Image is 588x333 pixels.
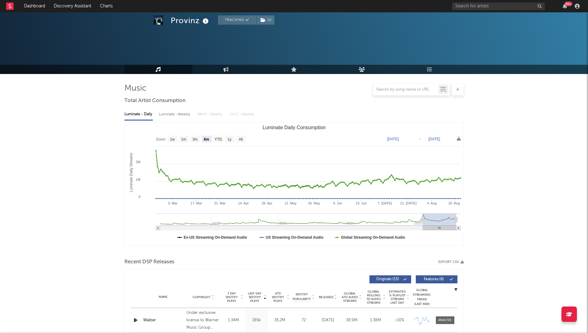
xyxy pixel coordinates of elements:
[265,235,323,240] text: US Streaming On-Demand Audio
[333,201,342,205] text: 9. Jun
[563,4,567,9] button: 99+
[256,15,275,25] span: ( 1 )
[124,109,153,120] div: Luminate - Daily
[156,137,165,142] text: Zoom
[270,317,290,323] div: 35.2M
[184,235,247,240] text: Ex-US Streaming On-Demand Audio
[341,317,362,323] div: 38.9M
[257,15,274,25] button: (1)
[365,317,386,323] div: 1.38M
[356,201,367,205] text: 23. Jun
[261,201,272,205] text: 28. Apr
[452,2,545,10] input: Search for artists
[190,201,202,205] text: 17. Mar
[284,201,297,205] text: 12. May
[247,292,263,303] span: Last Day Spotify Plays
[143,295,184,299] div: Name
[400,201,416,205] text: 21. [DATE]
[143,317,184,323] a: Walzer
[365,290,382,305] span: Global Rolling 7D Audio Streams
[218,15,256,25] button: Tracking
[223,317,244,323] div: 1.34M
[418,137,422,141] text: →
[223,292,240,303] span: 7 Day Spotify Plays
[293,292,311,302] span: Spotify Popularity
[413,288,431,306] div: Global Streaming Trend (Last 60D)
[124,97,186,105] span: Total Artist Consumption
[448,201,460,205] text: 18. Aug
[159,109,191,120] div: Luminate - Weekly
[565,2,572,6] div: 99 +
[186,309,220,331] div: Under exclusive license to Warner Music Group Germany Holding GmbH, © 2025 Provinz GbR [PERSON_NA...
[373,277,402,281] span: Originals ( 53 )
[168,201,177,205] text: 3. Mar
[319,295,333,299] span: Released
[438,260,464,264] button: Export CSV
[136,178,140,181] text: 1M
[238,201,249,205] text: 14. Apr
[369,275,411,283] button: Originals(53)
[427,201,436,205] text: 4. Aug
[170,137,175,142] text: 1w
[318,317,338,323] div: [DATE]
[389,317,410,323] div: ~ 10 %
[262,125,326,130] text: Luminate Daily Consumption
[373,87,438,92] input: Search by song name or URL
[270,292,286,303] span: ATD Spotify Plays
[387,137,399,141] text: [DATE]
[214,137,222,142] text: YTD
[193,295,211,299] span: Copyright
[181,137,186,142] text: 1m
[136,160,140,164] text: 2M
[125,122,464,246] svg: Luminate Daily Consumption
[341,235,405,240] text: Global Streaming On-Demand Audio
[308,201,320,205] text: 26. May
[377,201,392,205] text: 7. [DATE]
[138,195,140,199] text: 0
[129,153,133,192] text: Luminate Daily Streams
[420,277,448,281] span: Features ( 6 )
[416,275,457,283] button: Features(6)
[214,201,226,205] text: 31. Mar
[204,137,209,142] text: 6m
[192,137,198,142] text: 3m
[171,15,210,26] div: Provinz
[293,317,315,323] div: 72
[227,137,231,142] text: 1y
[124,258,174,266] span: Recent DSP Releases
[239,137,243,142] text: All
[247,317,267,323] div: 185k
[389,290,406,305] span: Estimated % Playlist Streams Last Day
[428,137,440,141] text: [DATE]
[341,292,358,303] span: Global ATD Audio Streams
